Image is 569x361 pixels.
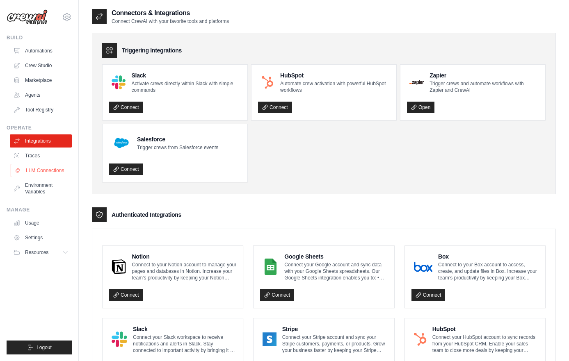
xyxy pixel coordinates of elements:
[132,252,236,261] h4: Notion
[131,71,241,79] h4: Slack
[7,9,48,25] img: Logo
[414,331,427,347] img: HubSpot Logo
[10,246,72,259] button: Resources
[137,144,218,151] p: Trigger crews from Salesforce events
[10,59,72,72] a: Crew Studio
[10,74,72,87] a: Marketplace
[411,289,446,301] a: Connect
[261,75,274,89] img: HubSpot Logo
[7,34,72,41] div: Build
[109,102,143,113] a: Connect
[7,207,72,213] div: Manage
[284,252,387,261] h4: Google Sheets
[109,163,143,175] a: Connect
[7,125,72,131] div: Operate
[112,8,229,18] h2: Connectors & Integrations
[407,102,434,113] a: Open
[133,334,236,354] p: Connect your Slack workspace to receive notifications and alerts in Slack. Stay connected to impo...
[438,261,539,281] p: Connect to your Box account to access, create, and update files in Box. Increase your team’s prod...
[131,80,241,93] p: Activate crews directly within Slack with simple commands
[10,231,72,244] a: Settings
[112,18,229,25] p: Connect CrewAI with your favorite tools and platforms
[11,164,73,177] a: LLM Connections
[10,149,72,162] a: Traces
[10,103,72,116] a: Tool Registry
[414,259,432,275] img: Box Logo
[112,211,181,219] h3: Authenticated Integrations
[10,89,72,102] a: Agents
[260,289,294,301] a: Connect
[263,331,276,347] img: Stripe Logo
[432,325,539,333] h4: HubSpot
[112,259,126,275] img: Notion Logo
[122,46,182,54] h3: Triggering Integrations
[109,289,143,301] a: Connect
[280,80,390,93] p: Automate crew activation with powerful HubSpot workflows
[10,179,72,198] a: Environment Variables
[7,341,72,354] button: Logout
[25,249,48,256] span: Resources
[430,71,539,79] h4: Zapier
[37,344,52,351] span: Logout
[284,261,387,281] p: Connect your Google account and sync data with your Google Sheets spreadsheets. Our Google Sheets...
[112,133,131,153] img: Salesforce Logo
[112,331,127,347] img: Slack Logo
[280,71,390,79] h4: HubSpot
[10,44,72,57] a: Automations
[409,80,424,85] img: Zapier Logo
[10,134,72,148] a: Integrations
[432,334,539,354] p: Connect your HubSpot account to sync records from your HubSpot CRM. Enable your sales team to clo...
[137,135,218,143] h4: Salesforce
[133,325,236,333] h4: Slack
[10,216,72,229] a: Usage
[282,334,388,354] p: Connect your Stripe account and sync your Stripe customers, payments, or products. Grow your busi...
[263,259,279,275] img: Google Sheets Logo
[132,261,236,281] p: Connect to your Notion account to manage your pages and databases in Notion. Increase your team’s...
[438,252,539,261] h4: Box
[258,102,292,113] a: Connect
[112,75,126,89] img: Slack Logo
[282,325,388,333] h4: Stripe
[430,80,539,93] p: Trigger crews and automate workflows with Zapier and CrewAI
